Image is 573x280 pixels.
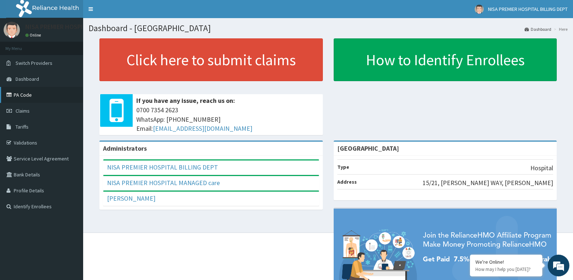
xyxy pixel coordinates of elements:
b: Type [337,164,349,170]
strong: [GEOGRAPHIC_DATA] [337,144,399,152]
p: How may I help you today? [475,266,537,272]
span: Dashboard [16,76,39,82]
span: Tariffs [16,124,29,130]
b: Administrators [103,144,147,152]
a: Click here to submit claims [99,38,323,81]
span: NISA PREMIER HOSPITAL BILLING DEPT [488,6,568,12]
p: Hospital [530,163,553,173]
h1: Dashboard - [GEOGRAPHIC_DATA] [89,24,568,33]
a: Online [25,33,43,38]
img: User Image [475,5,484,14]
span: Switch Providers [16,60,52,66]
img: User Image [4,22,20,38]
a: NISA PREMIER HOSPITAL BILLING DEPT [107,163,218,171]
b: Address [337,179,357,185]
a: How to Identify Enrollees [334,38,557,81]
a: [EMAIL_ADDRESS][DOMAIN_NAME] [153,124,252,133]
a: NISA PREMIER HOSPITAL MANAGED care [107,179,220,187]
p: NISA PREMIER HOSPITAL BILLING DEPT [25,24,133,30]
a: Dashboard [525,26,551,32]
li: Here [552,26,568,32]
span: 0700 7354 2623 WhatsApp: [PHONE_NUMBER] Email: [136,105,319,133]
b: If you have any issue, reach us on: [136,96,235,105]
span: Claims [16,108,30,114]
p: 15/21, [PERSON_NAME] WAY, [PERSON_NAME] [423,178,553,188]
div: We're Online! [475,259,537,265]
a: [PERSON_NAME] [107,194,155,202]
